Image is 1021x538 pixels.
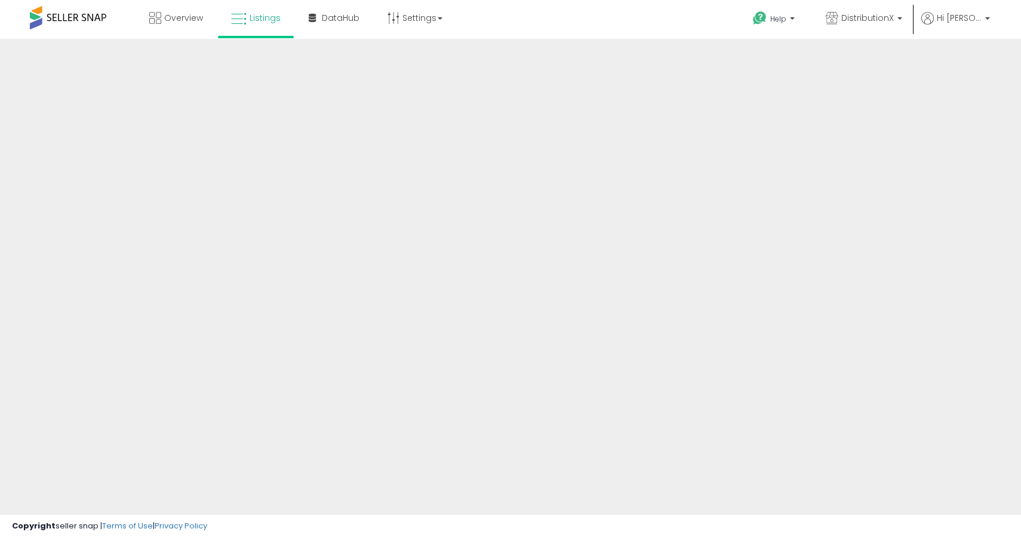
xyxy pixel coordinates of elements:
span: Listings [250,12,281,24]
a: Help [743,2,807,39]
i: Get Help [752,11,767,26]
span: Help [770,14,786,24]
a: Terms of Use [102,520,153,531]
a: Privacy Policy [155,520,207,531]
div: seller snap | | [12,521,207,532]
span: Hi [PERSON_NAME] [937,12,982,24]
span: DataHub [322,12,359,24]
a: Hi [PERSON_NAME] [921,12,990,39]
strong: Copyright [12,520,56,531]
span: DistributionX [841,12,894,24]
span: Overview [164,12,203,24]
